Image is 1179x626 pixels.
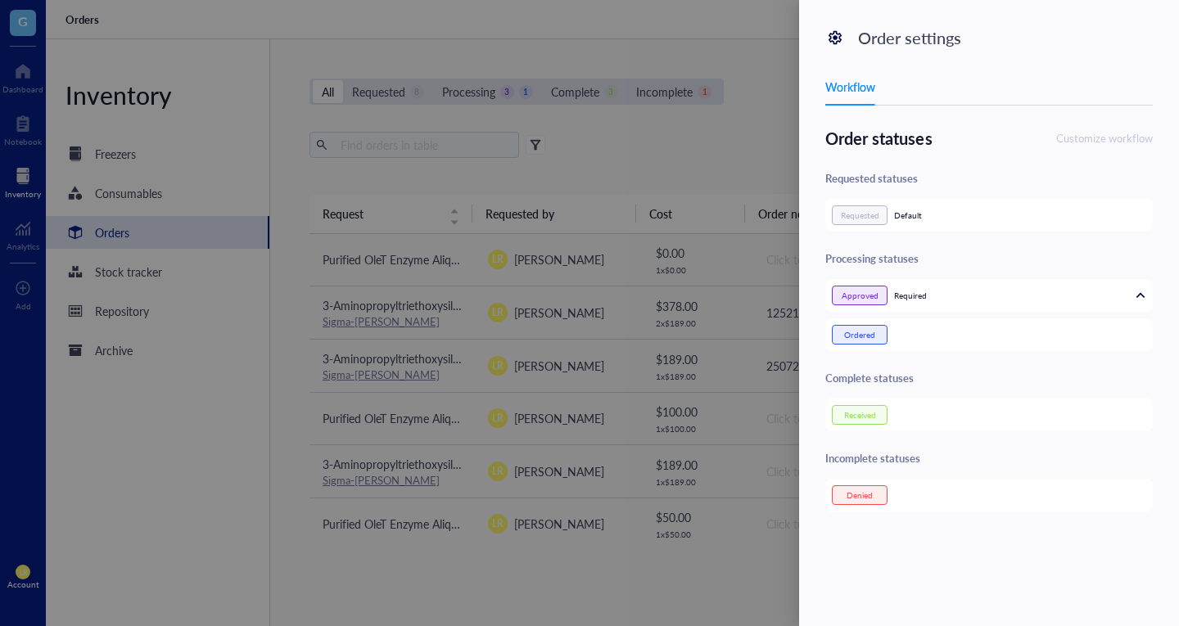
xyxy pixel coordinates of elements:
div: Denied [847,490,873,500]
div: Order settings [858,26,1140,49]
div: Ordered [844,330,875,340]
div: Incomplete statuses [825,451,1153,466]
div: Requested [841,210,879,220]
div: Customize workflow [1056,131,1153,146]
div: Requested statuses [825,171,1153,186]
div: Processing statuses [825,251,1153,266]
div: Workflow [825,78,875,96]
div: Complete statuses [825,371,1153,385]
div: Received [844,410,876,420]
div: Default [894,210,922,220]
div: Required [894,290,927,300]
div: Approved [842,290,879,300]
div: Order statuses [825,125,933,151]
